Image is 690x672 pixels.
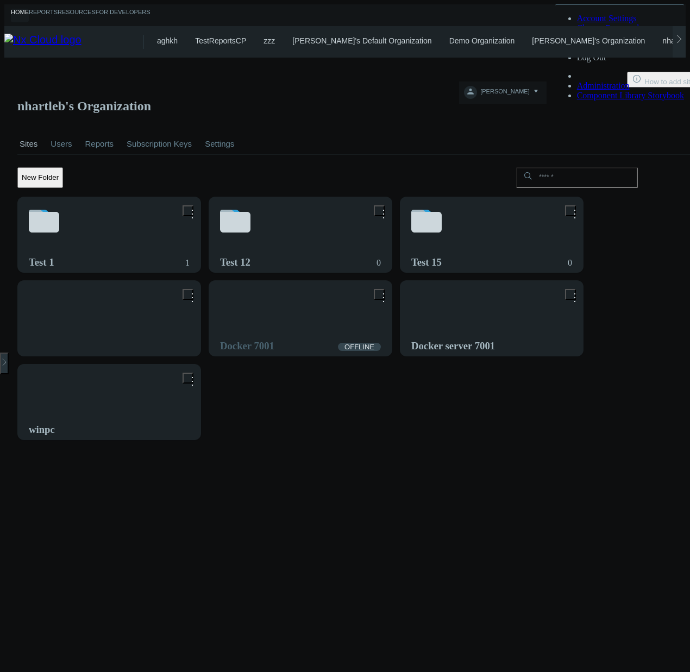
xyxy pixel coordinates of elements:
a: Home [11,9,29,22]
a: Component Library Storybook [577,91,684,100]
a: Reports [29,9,58,22]
a: zzz [264,36,275,45]
a: Settings [203,125,236,163]
a: Sites [17,125,40,163]
nx-search-highlight: Docker 7001 [220,340,274,351]
a: Reports [83,125,116,163]
nx-search-highlight: Docker server 7001 [411,340,495,351]
button: [PERSON_NAME] [459,81,546,104]
a: OFFLINE [338,343,381,351]
a: [PERSON_NAME]'s Default Organization [292,36,431,45]
nx-search-highlight: Test 1 [29,256,54,268]
nx-search-highlight: Test 12 [220,256,250,268]
div: 0 [377,258,381,268]
a: Demo Organization [449,36,515,45]
a: aghkh [157,36,178,45]
nx-search-highlight: winpc [29,424,55,435]
a: Subscription Keys [124,125,194,163]
a: Change Password [577,23,639,33]
div: 0 [568,258,572,268]
a: Administration [577,81,630,90]
a: For Developers [96,9,150,22]
button: New Folder [17,167,63,188]
a: [PERSON_NAME]'s Organization [532,36,645,45]
nx-search-highlight: Test 15 [411,256,442,268]
div: 1 [185,258,190,268]
span: [PERSON_NAME] [480,88,529,101]
a: Resources [58,9,96,22]
a: Account Settings [577,14,637,23]
img: Nx Cloud logo [4,34,143,50]
a: Users [48,125,74,163]
a: TestReportsCP [195,36,246,45]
